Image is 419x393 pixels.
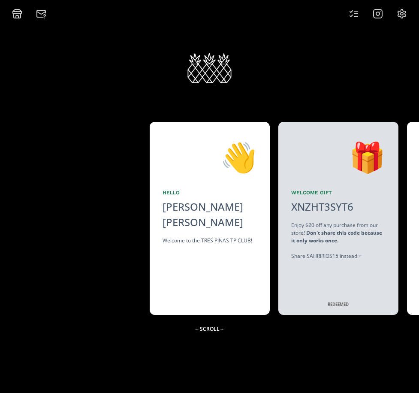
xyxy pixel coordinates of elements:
div: Welcome to the TRES PINAS TP CLUB! [163,237,257,245]
div: 🎁 [291,135,386,178]
div: XNZHT3SYT6 [286,199,359,215]
div: Enjoy $20 off any purchase from our store! Share SAHRIRIOS15 instead ☞ [291,221,386,260]
div: 👋 [163,135,257,178]
div: ← scroll → [188,324,232,334]
div: Hello [163,189,257,196]
strong: REDEEMED [328,302,349,307]
img: xFRsjASRRnqF [186,52,233,84]
div: [PERSON_NAME] [PERSON_NAME] [163,199,257,230]
strong: Don't share this code because it only works once. [291,229,382,244]
div: Welcome Gift [291,189,386,196]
